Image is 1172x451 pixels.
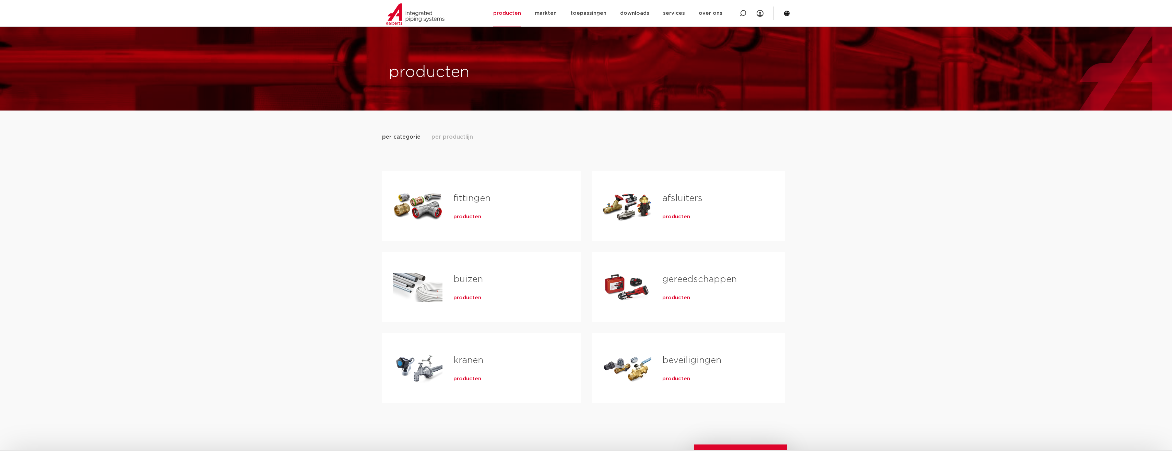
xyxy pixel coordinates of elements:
a: buizen [453,275,483,284]
a: fittingen [453,194,490,203]
a: producten [453,375,481,382]
div: Tabs. Open items met enter of spatie, sluit af met escape en navigeer met de pijltoetsen. [382,132,790,414]
a: producten [453,294,481,301]
a: producten [453,213,481,220]
a: kranen [453,356,483,365]
a: afsluiters [662,194,702,203]
span: per productlijn [431,133,473,141]
a: producten [662,375,690,382]
h1: producten [389,61,583,83]
a: producten [662,213,690,220]
a: gereedschappen [662,275,737,284]
span: per categorie [382,133,421,141]
a: producten [662,294,690,301]
a: beveiligingen [662,356,721,365]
